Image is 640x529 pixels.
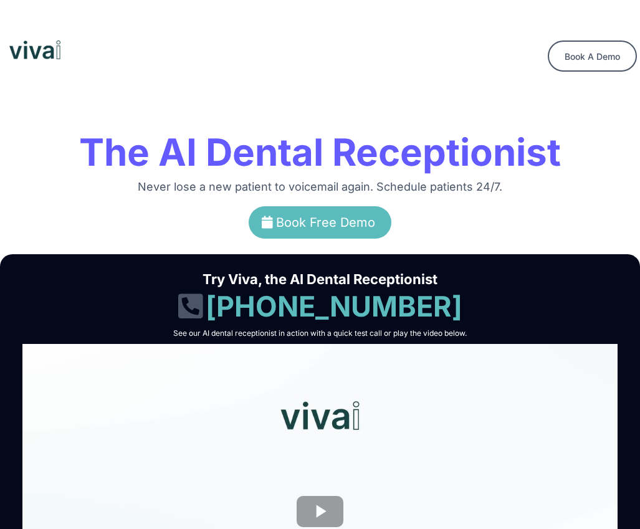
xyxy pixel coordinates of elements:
h2: See our AI dental receptionist in action with a quick test call or play the video below. [16,328,624,338]
span: Book Free Demo [276,215,375,230]
a: Book A Demo [548,41,637,72]
span: Book A Demo [565,51,620,62]
a: Book Free Demo [249,206,391,239]
h2: Never lose a new patient to voicemail again. Schedule patients 24/7. [3,179,637,194]
h1: [PHONE_NUMBER] [16,288,624,325]
h1: Try Viva, the AI Dental Receptionist [16,270,624,288]
h1: The AI Dental Receptionist [3,128,637,176]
